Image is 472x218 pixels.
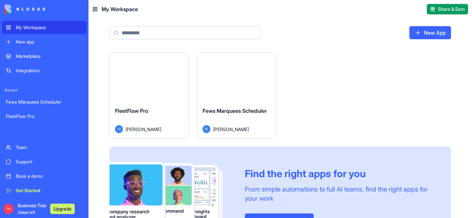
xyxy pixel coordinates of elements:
a: Support [2,155,87,168]
span: H [3,204,14,214]
span: [PERSON_NAME] [213,126,249,133]
span: My Workspace [102,5,138,13]
div: From simple automations to full AI teams, find the right apps for your work [245,185,435,203]
a: New app [2,35,87,48]
button: Share & Earn [427,4,468,14]
a: New App [409,26,451,39]
span: H [203,125,210,133]
span: FleetFlow Pro [115,108,148,114]
a: My Workspace [2,21,87,34]
span: Fews Marquees Scheduler [203,108,267,114]
a: Team [2,141,87,154]
div: Fews Marquees Scheduler [6,99,83,105]
div: New app [16,39,83,45]
span: H [115,125,123,133]
div: Book a demo [16,173,83,179]
a: Fews Marquees Scheduler [2,95,87,109]
a: FleetFlow ProH[PERSON_NAME] [109,52,189,139]
div: Marketplace [16,53,83,59]
a: Integrations [2,64,87,77]
button: Upgrade [50,204,75,214]
span: Recent [2,88,87,93]
a: FleetFlow Pro [2,110,87,123]
a: Marketplace [2,50,87,63]
div: Support [16,159,83,165]
span: [PERSON_NAME] [126,126,161,133]
img: logo [5,5,45,14]
span: Business Trial [18,202,46,215]
div: FleetFlow Pro [6,113,83,120]
div: Team [16,144,83,151]
div: Get Started [16,187,83,194]
div: Integrations [16,67,83,74]
a: Get Started [2,184,87,197]
div: My Workspace [16,24,83,31]
span: Share & Earn [438,6,465,12]
a: Fews Marquees SchedulerH[PERSON_NAME] [197,52,277,139]
a: Book a demo [2,170,87,183]
div: Find the right apps for you [245,168,435,179]
span: 2 days left [18,210,35,215]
